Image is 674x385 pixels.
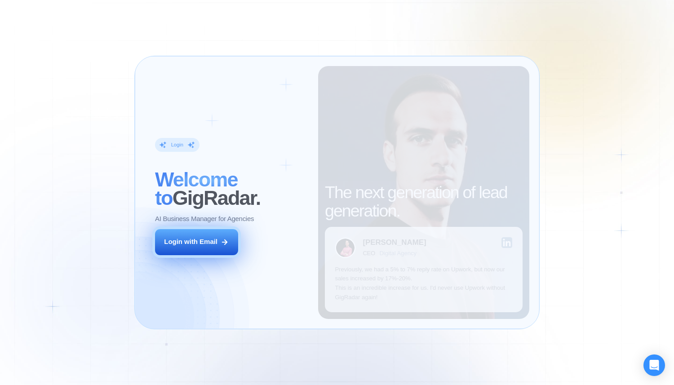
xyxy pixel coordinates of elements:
div: [PERSON_NAME] [363,239,426,247]
h2: The next generation of lead generation. [325,183,523,221]
h2: ‍ GigRadar. [155,170,308,208]
p: AI Business Manager for Agencies [155,214,254,224]
div: Login [171,142,183,148]
div: CEO [363,250,375,257]
p: Previously, we had a 5% to 7% reply rate on Upwork, but now our sales increased by 17%-20%. This ... [335,265,512,302]
button: Login with Email [155,229,239,255]
div: Open Intercom Messenger [643,354,665,376]
span: Welcome to [155,168,238,209]
div: Digital Agency [379,250,417,257]
div: Login with Email [164,237,217,247]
